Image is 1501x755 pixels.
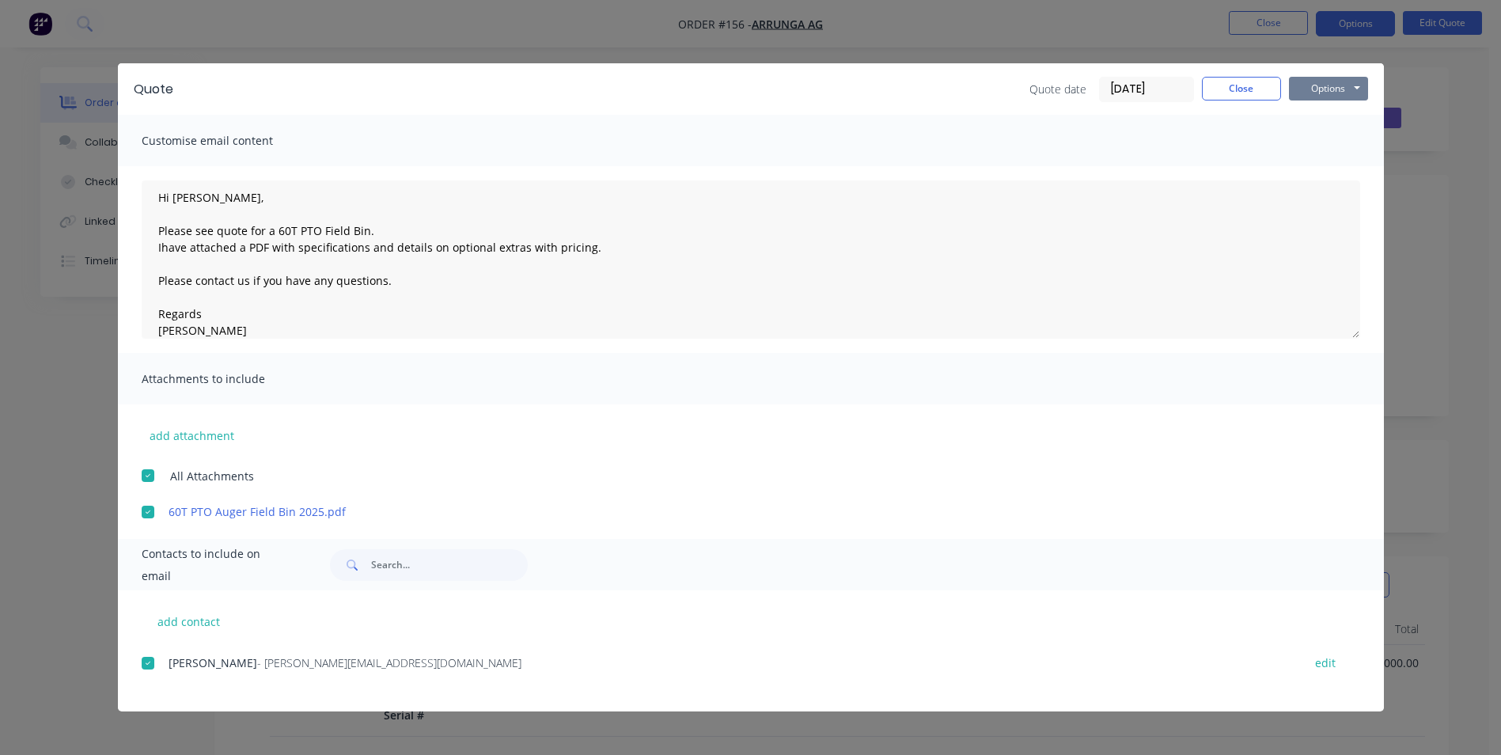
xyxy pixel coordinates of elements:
[170,468,254,484] span: All Attachments
[371,549,528,581] input: Search...
[1289,77,1368,101] button: Options
[142,543,291,587] span: Contacts to include on email
[142,180,1360,339] textarea: Hi [PERSON_NAME], Please see quote for a 60T PTO Field Bin. Ihave attached a PDF with specificati...
[257,655,521,670] span: - [PERSON_NAME][EMAIL_ADDRESS][DOMAIN_NAME]
[142,368,316,390] span: Attachments to include
[169,655,257,670] span: [PERSON_NAME]
[1306,652,1345,673] button: edit
[1029,81,1086,97] span: Quote date
[142,130,316,152] span: Customise email content
[142,609,237,633] button: add contact
[142,423,242,447] button: add attachment
[169,503,1287,520] a: 60T PTO Auger Field Bin 2025.pdf
[134,80,173,99] div: Quote
[1202,77,1281,101] button: Close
